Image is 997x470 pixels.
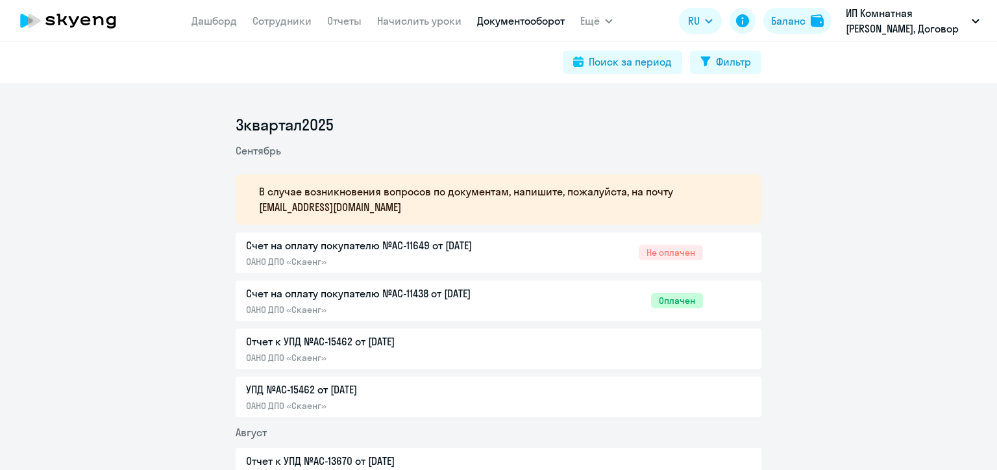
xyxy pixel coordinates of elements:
a: Начислить уроки [377,14,462,27]
button: Фильтр [690,51,761,74]
img: balance [811,14,824,27]
a: Дашборд [191,14,237,27]
span: Оплачен [651,293,703,308]
p: Отчет к УПД №AC-15462 от [DATE] [246,334,519,349]
p: ОАНО ДПО «Скаенг» [246,400,519,412]
li: 3 квартал 2025 [236,114,761,135]
a: Отчет к УПД №AC-15462 от [DATE]ОАНО ДПО «Скаенг» [246,334,703,364]
p: ОАНО ДПО «Скаенг» [246,304,519,315]
span: RU [688,13,700,29]
a: Счет на оплату покупателю №AC-11438 от [DATE]ОАНО ДПО «Скаенг»Оплачен [246,286,703,315]
span: Сентябрь [236,144,281,157]
span: Ещё [580,13,600,29]
div: Поиск за период [589,54,672,69]
a: Сотрудники [252,14,312,27]
button: Ещё [580,8,613,34]
p: ОАНО ДПО «Скаенг» [246,352,519,364]
a: Отчеты [327,14,362,27]
button: RU [679,8,722,34]
p: Отчет к УПД №AC-13670 от [DATE] [246,453,519,469]
p: УПД №AC-15462 от [DATE] [246,382,519,397]
div: Баланс [771,13,806,29]
span: Август [236,426,267,439]
div: Фильтр [716,54,751,69]
button: ИП Комнатная [PERSON_NAME], Договор [839,5,986,36]
a: Документооборот [477,14,565,27]
button: Балансbalance [763,8,831,34]
button: Поиск за период [563,51,682,74]
p: ИП Комнатная [PERSON_NAME], Договор [846,5,966,36]
p: В случае возникновения вопросов по документам, напишите, пожалуйста, на почту [EMAIL_ADDRESS][DOM... [259,184,722,215]
a: УПД №AC-15462 от [DATE]ОАНО ДПО «Скаенг» [246,382,703,412]
p: Счет на оплату покупателю №AC-11438 от [DATE] [246,286,519,301]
